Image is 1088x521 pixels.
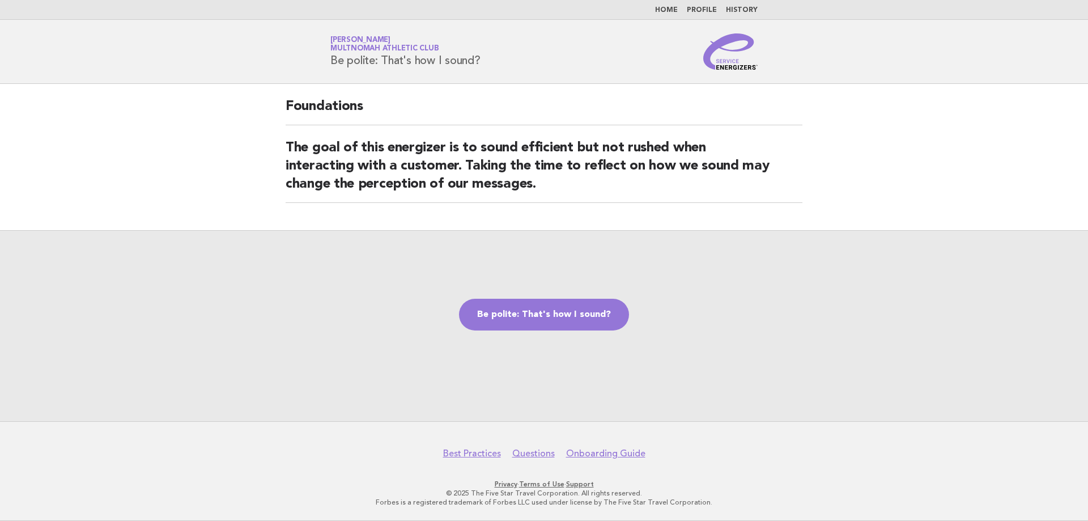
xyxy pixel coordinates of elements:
[286,139,802,203] h2: The goal of this energizer is to sound efficient but not rushed when interacting with a customer....
[703,33,758,70] img: Service Energizers
[655,7,678,14] a: Home
[197,489,891,498] p: © 2025 The Five Star Travel Corporation. All rights reserved.
[443,448,501,459] a: Best Practices
[459,299,629,331] a: Be polite: That's how I sound?
[197,480,891,489] p: · ·
[566,448,645,459] a: Onboarding Guide
[330,37,481,66] h1: Be polite: That's how I sound?
[519,480,564,488] a: Terms of Use
[512,448,555,459] a: Questions
[566,480,594,488] a: Support
[330,45,439,53] span: Multnomah Athletic Club
[197,498,891,507] p: Forbes is a registered trademark of Forbes LLC used under license by The Five Star Travel Corpora...
[495,480,517,488] a: Privacy
[726,7,758,14] a: History
[687,7,717,14] a: Profile
[330,36,439,52] a: [PERSON_NAME]Multnomah Athletic Club
[286,98,802,125] h2: Foundations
